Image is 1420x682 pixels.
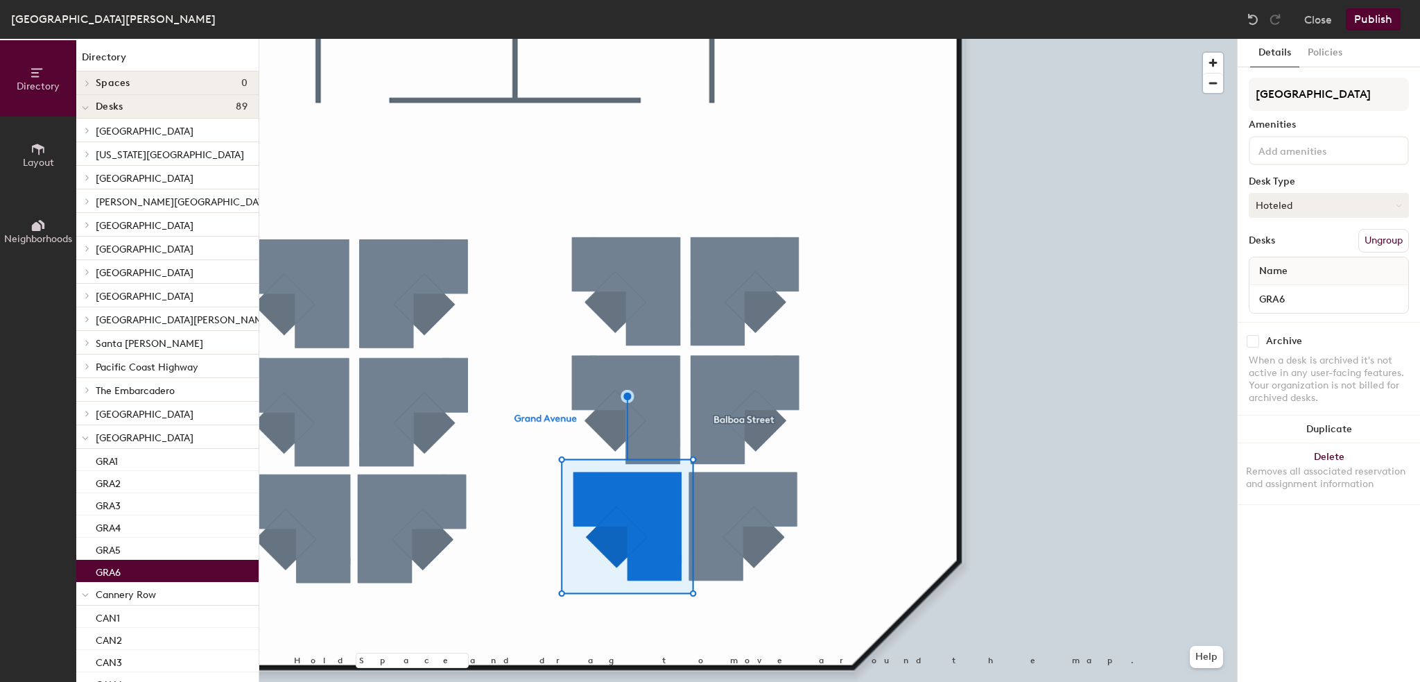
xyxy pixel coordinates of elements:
[23,157,54,169] span: Layout
[96,653,122,669] p: CAN3
[1304,8,1332,31] button: Close
[96,631,122,647] p: CAN2
[1266,336,1302,347] div: Archive
[96,78,130,89] span: Spaces
[76,50,259,71] h1: Directory
[96,563,121,579] p: GRA6
[1238,416,1420,443] button: Duplicate
[96,314,272,326] span: [GEOGRAPHIC_DATA][PERSON_NAME]
[96,149,244,161] span: [US_STATE][GEOGRAPHIC_DATA]
[1250,39,1299,67] button: Details
[1358,229,1409,253] button: Ungroup
[96,338,203,350] span: Santa [PERSON_NAME]
[4,233,72,245] span: Neighborhoods
[11,10,216,28] div: [GEOGRAPHIC_DATA][PERSON_NAME]
[96,474,121,490] p: GRA2
[1256,142,1380,158] input: Add amenities
[96,432,193,444] span: [GEOGRAPHIC_DATA]
[1346,8,1401,31] button: Publish
[96,385,175,397] span: The Embarcadero
[96,540,121,556] p: GRA5
[96,608,120,624] p: CAN1
[1268,12,1282,26] img: Redo
[1246,12,1260,26] img: Undo
[96,361,198,373] span: Pacific Coast Highway
[17,80,60,92] span: Directory
[1249,193,1409,218] button: Hoteled
[1190,646,1223,668] button: Help
[1246,466,1412,491] div: Removes all associated reservation and assignment information
[96,452,118,468] p: GRA1
[96,126,193,137] span: [GEOGRAPHIC_DATA]
[96,267,193,279] span: [GEOGRAPHIC_DATA]
[96,291,193,302] span: [GEOGRAPHIC_DATA]
[96,196,272,208] span: [PERSON_NAME][GEOGRAPHIC_DATA]
[1249,235,1275,246] div: Desks
[96,244,193,255] span: [GEOGRAPHIC_DATA]
[1238,443,1420,504] button: DeleteRemoves all associated reservation and assignment information
[1249,355,1409,404] div: When a desk is archived it's not active in any user-facing features. Your organization is not bil...
[96,173,193,185] span: [GEOGRAPHIC_DATA]
[1252,259,1295,284] span: Name
[96,220,193,232] span: [GEOGRAPHIC_DATA]
[1299,39,1351,67] button: Policies
[1249,119,1409,130] div: Amenities
[96,496,121,512] p: GRA3
[96,101,123,112] span: Desks
[96,409,193,420] span: [GEOGRAPHIC_DATA]
[96,518,121,534] p: GRA4
[1252,289,1405,309] input: Unnamed desk
[236,101,248,112] span: 89
[1249,176,1409,187] div: Desk Type
[241,78,248,89] span: 0
[96,589,156,601] span: Cannery Row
